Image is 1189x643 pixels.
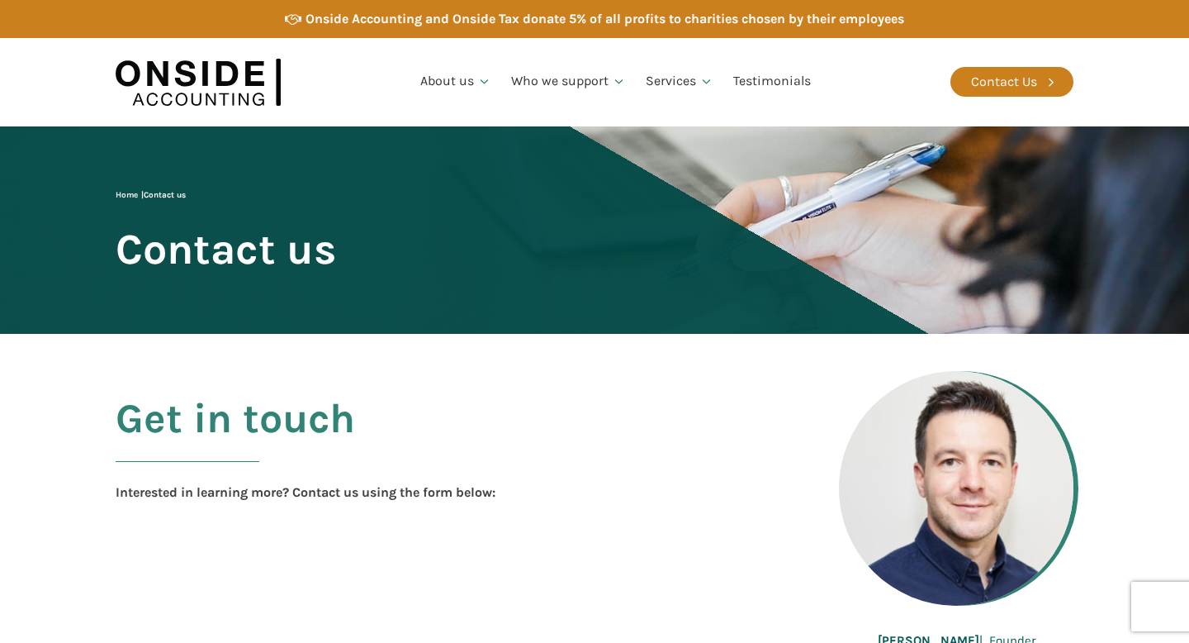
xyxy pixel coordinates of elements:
a: Services [636,54,723,110]
div: Contact Us [971,71,1037,93]
div: Interested in learning more? Contact us using the form below: [116,482,495,503]
img: Onside Accounting [116,50,281,114]
a: Testimonials [723,54,821,110]
span: Contact us [144,190,186,200]
span: Contact us [116,226,336,272]
h2: Get in touch [116,396,355,482]
a: Who we support [501,54,636,110]
a: Contact Us [950,67,1073,97]
div: Onside Accounting and Onside Tax donate 5% of all profits to charities chosen by their employees [306,8,904,30]
span: | [116,190,186,200]
a: About us [410,54,501,110]
a: Home [116,190,138,200]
